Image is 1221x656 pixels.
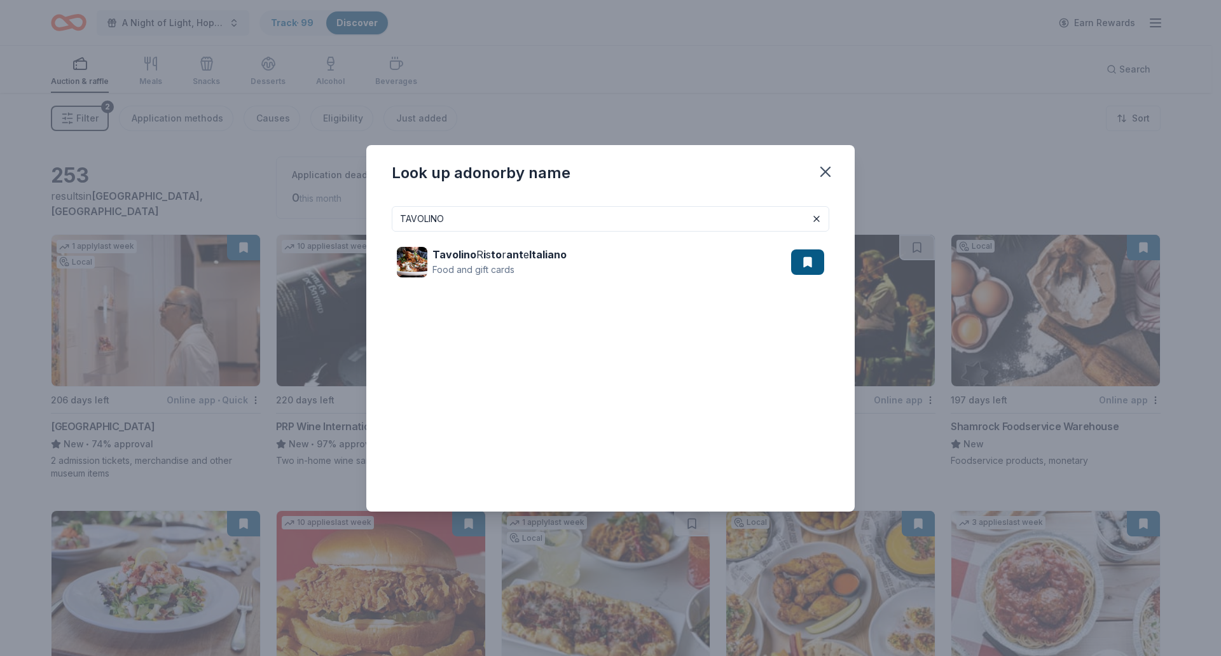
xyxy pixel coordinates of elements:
[432,248,476,261] strong: Tavolino
[392,163,570,183] div: Look up a donor by name
[491,248,502,261] strong: to
[392,206,829,232] input: Search
[506,248,523,261] strong: ant
[432,247,567,262] div: R s r e
[529,248,567,261] strong: Italiano
[483,248,486,261] strong: i
[397,247,427,277] img: Image for Tavolino Ristorante Italiano
[432,262,567,277] div: Food and gift cards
